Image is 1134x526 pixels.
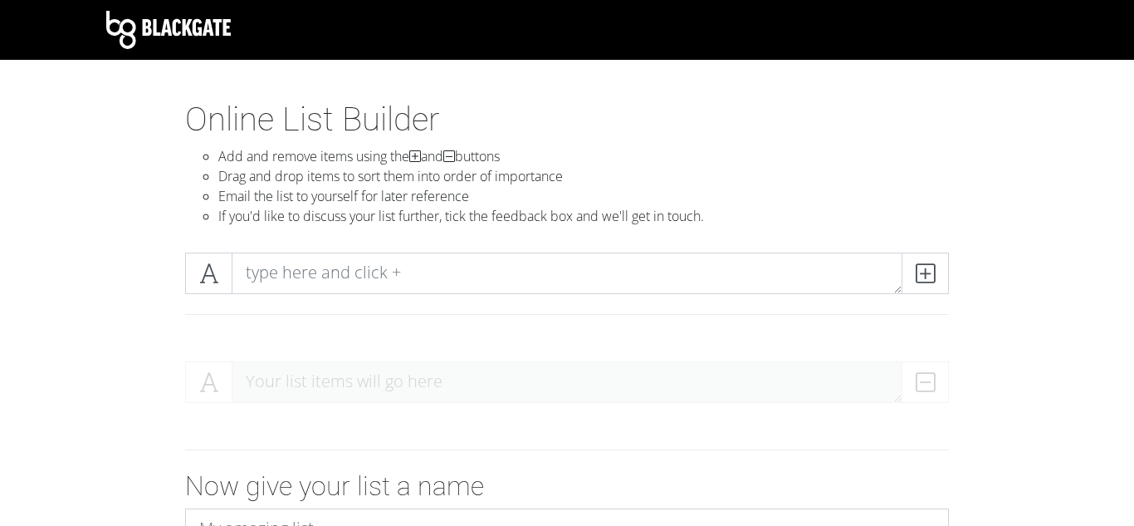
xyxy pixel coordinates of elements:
[185,100,949,140] h1: Online List Builder
[106,11,231,49] img: Blackgate
[185,470,949,502] h2: Now give your list a name
[218,186,949,206] li: Email the list to yourself for later reference
[218,146,949,166] li: Add and remove items using the and buttons
[218,206,949,226] li: If you'd like to discuss your list further, tick the feedback box and we'll get in touch.
[218,166,949,186] li: Drag and drop items to sort them into order of importance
